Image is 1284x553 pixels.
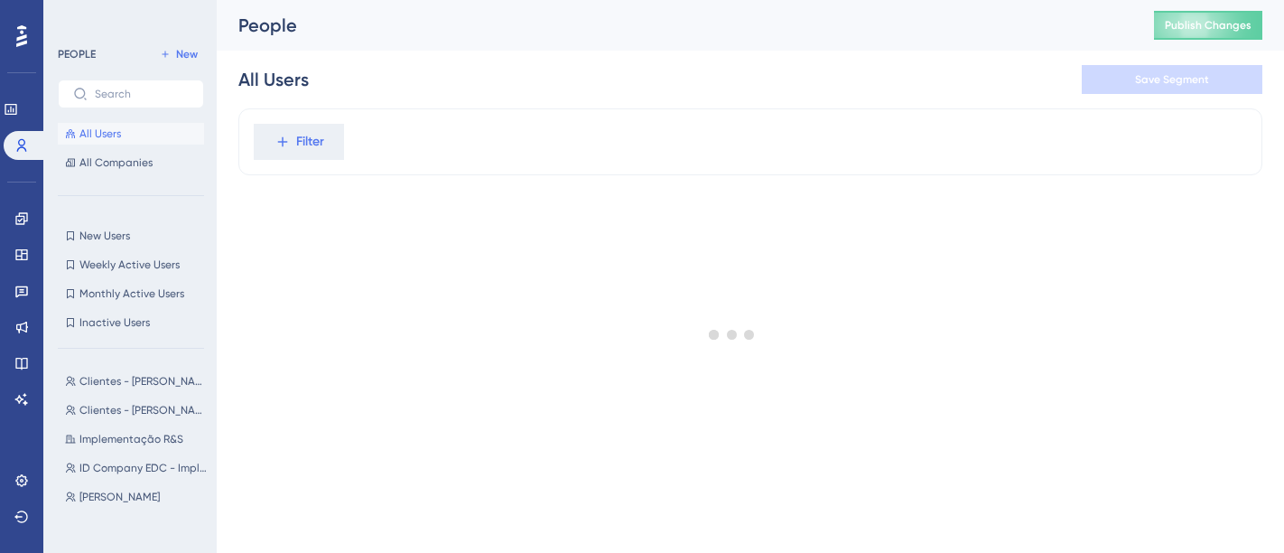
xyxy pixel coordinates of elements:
[1082,65,1262,94] button: Save Segment
[58,283,204,305] button: Monthly Active Users
[1154,11,1262,40] button: Publish Changes
[1165,18,1251,33] span: Publish Changes
[176,47,198,61] span: New
[58,428,215,450] button: Implementação R&S
[79,432,183,446] span: Implementação R&S
[79,315,150,330] span: Inactive Users
[79,461,208,475] span: ID Company EDC - Implementação
[79,155,153,170] span: All Companies
[95,88,189,100] input: Search
[58,399,215,421] button: Clientes - [PERSON_NAME] (hunting)
[58,152,204,173] button: All Companies
[79,490,160,504] span: [PERSON_NAME]
[58,515,215,537] button: New Segment
[238,67,309,92] div: All Users
[58,312,204,333] button: Inactive Users
[58,457,215,479] button: ID Company EDC - Implementação
[79,127,121,141] span: All Users
[79,258,180,272] span: Weekly Active Users
[238,13,1109,38] div: People
[79,286,184,301] span: Monthly Active Users
[58,47,96,61] div: PEOPLE
[79,229,130,243] span: New Users
[79,403,208,417] span: Clientes - [PERSON_NAME] (hunting)
[79,519,150,533] span: New Segment
[58,254,204,276] button: Weekly Active Users
[58,225,204,247] button: New Users
[58,370,215,392] button: Clientes - [PERSON_NAME] (selo)
[58,123,204,145] button: All Users
[58,486,215,508] button: [PERSON_NAME]
[79,374,208,389] span: Clientes - [PERSON_NAME] (selo)
[1135,72,1209,87] span: Save Segment
[154,43,204,65] button: New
